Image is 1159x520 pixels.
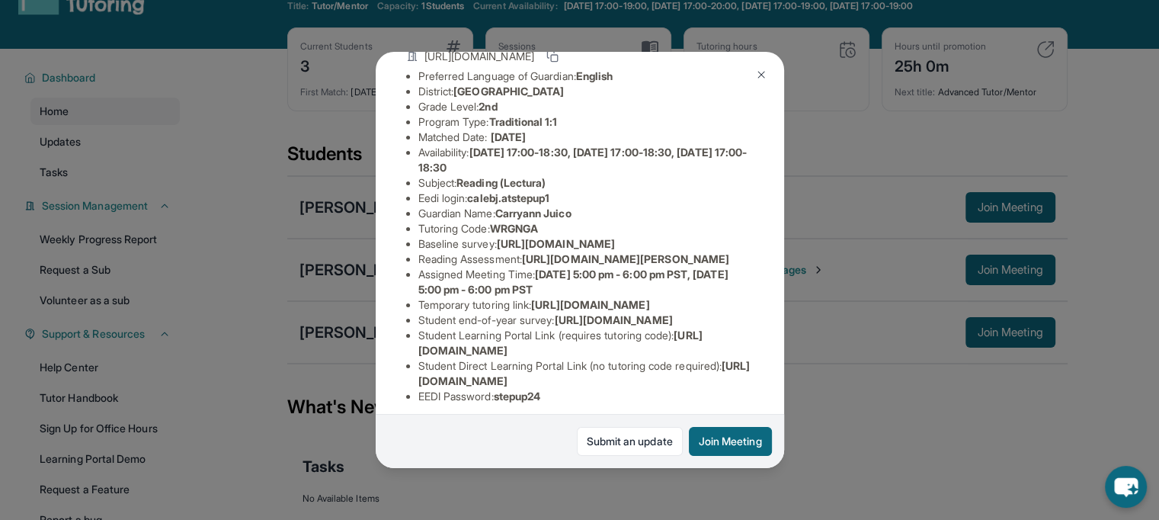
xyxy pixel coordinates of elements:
span: WRGNGA [490,222,538,235]
span: [URL][DOMAIN_NAME][PERSON_NAME] [522,252,729,265]
button: chat-button [1105,466,1147,508]
li: Subject : [418,175,754,191]
span: [GEOGRAPHIC_DATA] [453,85,564,98]
li: Program Type: [418,114,754,130]
span: [DATE] 5:00 pm - 6:00 pm PST, [DATE] 5:00 pm - 6:00 pm PST [418,268,728,296]
span: [URL][DOMAIN_NAME] [554,313,672,326]
li: Student end-of-year survey : [418,313,754,328]
span: stepup24 [494,390,541,403]
li: Baseline survey : [418,236,754,252]
li: Tutoring Code : [418,221,754,236]
span: Traditional 1:1 [488,115,557,128]
span: [URL][DOMAIN_NAME] [424,49,534,64]
li: Matched Date: [418,130,754,145]
span: Carryann Juico [495,207,571,220]
span: 2nd [479,100,497,113]
span: [DATE] [491,130,526,143]
li: Availability: [418,145,754,175]
button: Copy link [543,47,562,66]
span: Reading (Lectura) [456,176,546,189]
li: EEDI Password : [418,389,754,404]
li: Preferred Language of Guardian: [418,69,754,84]
a: Submit an update [577,427,683,456]
button: Join Meeting [689,427,772,456]
li: Temporary tutoring link : [418,297,754,313]
img: Close Icon [755,69,767,81]
span: [DATE] 17:00-18:30, [DATE] 17:00-18:30, [DATE] 17:00-18:30 [418,146,748,174]
span: calebj.atstepup1 [467,191,549,204]
li: Reading Assessment : [418,252,754,267]
li: Student Learning Portal Link (requires tutoring code) : [418,328,754,358]
li: Eedi login : [418,191,754,206]
li: District: [418,84,754,99]
li: Assigned Meeting Time : [418,267,754,297]
li: Guardian Name : [418,206,754,221]
span: [URL][DOMAIN_NAME] [497,237,615,250]
li: Grade Level: [418,99,754,114]
span: English [576,69,613,82]
li: Student Direct Learning Portal Link (no tutoring code required) : [418,358,754,389]
span: [URL][DOMAIN_NAME] [531,298,649,311]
